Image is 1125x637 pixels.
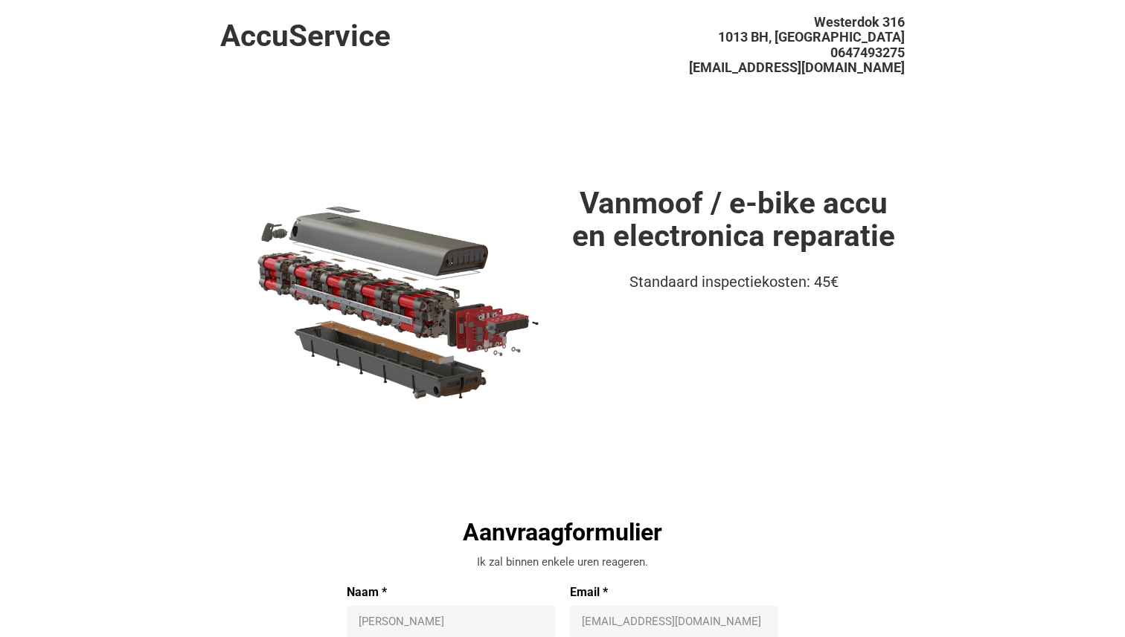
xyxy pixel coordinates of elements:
[629,273,839,291] span: Standaard inspectiekosten: 45€
[347,517,778,548] div: Aanvraagformulier
[830,45,905,60] span: 0647493275
[582,614,766,629] input: Email *
[814,14,905,30] span: Westerdok 316
[689,59,905,75] span: [EMAIL_ADDRESS][DOMAIN_NAME]
[347,585,555,600] label: Naam *
[347,554,778,570] div: Ik zal binnen enkele uren reageren.
[220,187,562,415] img: battery.webp
[562,187,905,253] h1: Vanmoof / e-bike accu en electronica reparatie
[359,614,543,629] input: Naam *
[718,29,905,45] span: 1013 BH, [GEOGRAPHIC_DATA]
[570,585,778,600] label: Email *
[220,19,562,53] h1: AccuService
